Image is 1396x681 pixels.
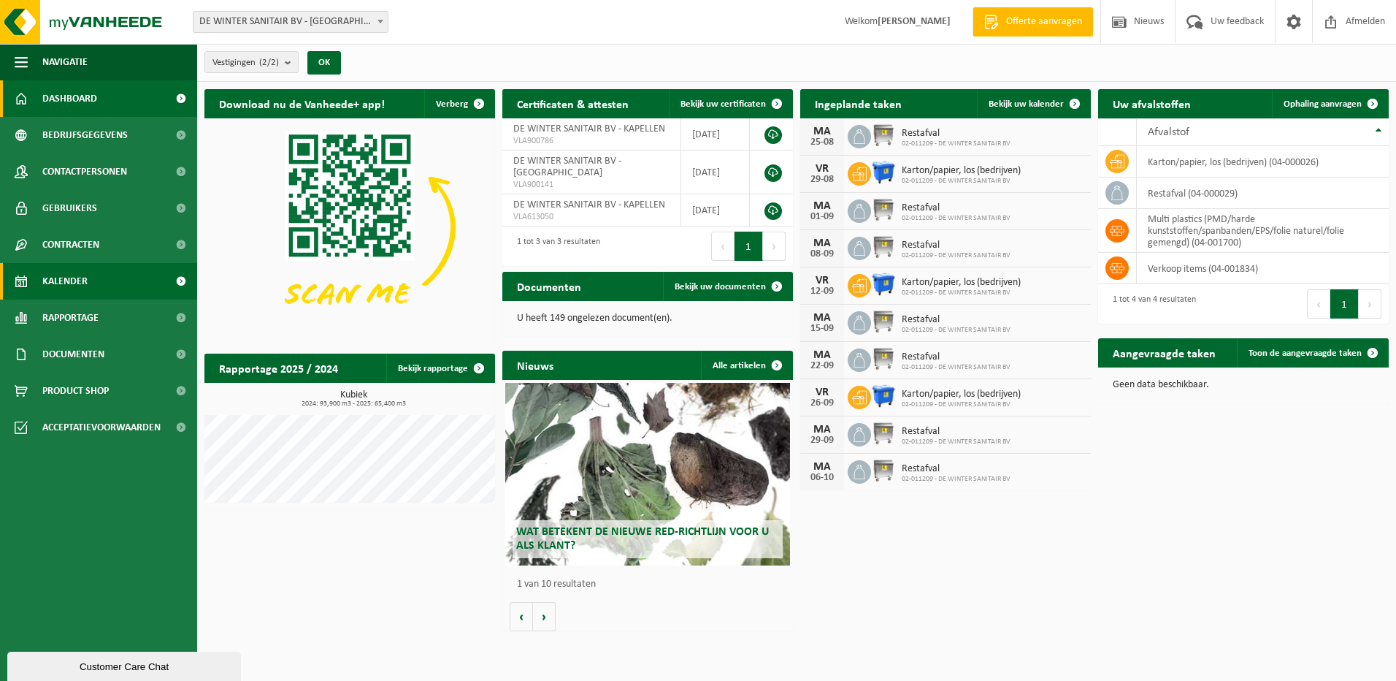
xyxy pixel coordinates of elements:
img: WB-1100-GAL-GY-02 [871,346,896,371]
span: Product Shop [42,373,109,409]
h2: Rapportage 2025 / 2024 [204,354,353,382]
td: [DATE] [681,194,750,227]
span: Restafval [902,240,1010,251]
span: Bekijk uw kalender [989,99,1064,109]
button: OK [307,51,341,75]
span: Afvalstof [1148,126,1189,138]
div: MA [808,349,837,361]
button: Next [1359,289,1381,319]
div: 12-09 [808,286,837,297]
div: 08-09 [808,249,837,259]
h2: Aangevraagde taken [1098,338,1230,367]
h2: Ingeplande taken [800,89,916,118]
td: verkoop items (04-001834) [1137,253,1389,284]
div: MA [808,424,837,435]
span: Karton/papier, los (bedrijven) [902,389,1021,400]
span: VLA900786 [513,135,670,147]
button: Vorige [510,602,533,631]
td: multi plastics (PMD/harde kunststoffen/spanbanden/EPS/folie naturel/folie gemengd) (04-001700) [1137,209,1389,253]
span: Restafval [902,426,1010,438]
span: Gebruikers [42,190,97,227]
p: U heeft 149 ongelezen document(en). [517,313,778,324]
td: restafval (04-000029) [1137,178,1389,209]
span: Vestigingen [212,52,279,74]
span: Documenten [42,336,104,373]
span: 02-011209 - DE WINTER SANITAIR BV [902,251,1010,260]
span: Restafval [902,128,1010,140]
span: DE WINTER SANITAIR BV - BRASSCHAAT [193,12,388,32]
div: 29-08 [808,175,837,185]
span: Ophaling aanvragen [1284,99,1362,109]
img: WB-1100-GAL-GY-02 [871,309,896,334]
div: 29-09 [808,435,837,446]
img: WB-1100-HPE-BE-01 [871,160,896,185]
span: Karton/papier, los (bedrijven) [902,277,1021,289]
span: 02-011209 - DE WINTER SANITAIR BV [902,438,1010,446]
div: 26-09 [808,398,837,408]
div: 1 tot 4 van 4 resultaten [1105,288,1196,320]
h2: Documenten [502,272,596,300]
img: WB-1100-GAL-GY-02 [871,197,896,222]
span: 2024: 93,900 m3 - 2025: 65,400 m3 [212,400,495,408]
button: Vestigingen(2/2) [204,51,299,73]
div: MA [808,237,837,249]
span: Navigatie [42,44,88,80]
span: VLA613050 [513,211,670,223]
span: Acceptatievoorwaarden [42,409,161,446]
a: Bekijk uw kalender [977,89,1089,118]
img: WB-1100-HPE-BE-01 [871,384,896,408]
div: 15-09 [808,324,837,334]
a: Alle artikelen [701,351,791,380]
iframe: chat widget [7,649,244,681]
span: Bekijk uw documenten [675,282,766,292]
h3: Kubiek [212,390,495,408]
span: DE WINTER SANITAIR BV - KAPELLEN [513,199,665,210]
span: Toon de aangevraagde taken [1249,349,1362,358]
span: 02-011209 - DE WINTER SANITAIR BV [902,289,1021,297]
span: Kalender [42,263,88,300]
span: Restafval [902,463,1010,475]
span: 02-011209 - DE WINTER SANITAIR BV [902,400,1021,409]
span: Rapportage [42,300,99,336]
div: MA [808,461,837,473]
div: 25-08 [808,137,837,148]
h2: Download nu de Vanheede+ app! [204,89,399,118]
a: Bekijk uw certificaten [669,89,791,118]
span: DE WINTER SANITAIR BV - BRASSCHAAT [193,11,388,33]
h2: Certificaten & attesten [502,89,643,118]
div: 22-09 [808,361,837,371]
strong: [PERSON_NAME] [878,16,951,27]
div: VR [808,163,837,175]
a: Bekijk rapportage [386,354,494,383]
span: 02-011209 - DE WINTER SANITAIR BV [902,214,1010,223]
button: 1 [735,232,763,261]
count: (2/2) [259,58,279,67]
span: 02-011209 - DE WINTER SANITAIR BV [902,363,1010,372]
a: Bekijk uw documenten [663,272,791,301]
img: Download de VHEPlus App [204,118,495,337]
p: 1 van 10 resultaten [517,579,786,590]
button: Previous [1307,289,1330,319]
td: karton/papier, los (bedrijven) (04-000026) [1137,146,1389,178]
td: [DATE] [681,151,750,194]
button: 1 [1330,289,1359,319]
span: 02-011209 - DE WINTER SANITAIR BV [902,475,1010,484]
img: WB-1100-GAL-GY-02 [871,235,896,259]
button: Volgende [533,602,556,631]
div: VR [808,387,837,398]
span: Restafval [902,314,1010,326]
span: Contracten [42,227,99,263]
span: VLA900141 [513,179,670,191]
span: Verberg [436,99,468,109]
span: DE WINTER SANITAIR BV - [GEOGRAPHIC_DATA] [513,156,621,178]
h2: Nieuws [502,351,568,379]
img: WB-1100-GAL-GY-02 [871,123,896,148]
span: Karton/papier, los (bedrijven) [902,165,1021,177]
div: VR [808,275,837,286]
p: Geen data beschikbaar. [1113,380,1374,390]
span: Contactpersonen [42,153,127,190]
div: 06-10 [808,473,837,483]
button: Verberg [424,89,494,118]
span: DE WINTER SANITAIR BV - KAPELLEN [513,123,665,134]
